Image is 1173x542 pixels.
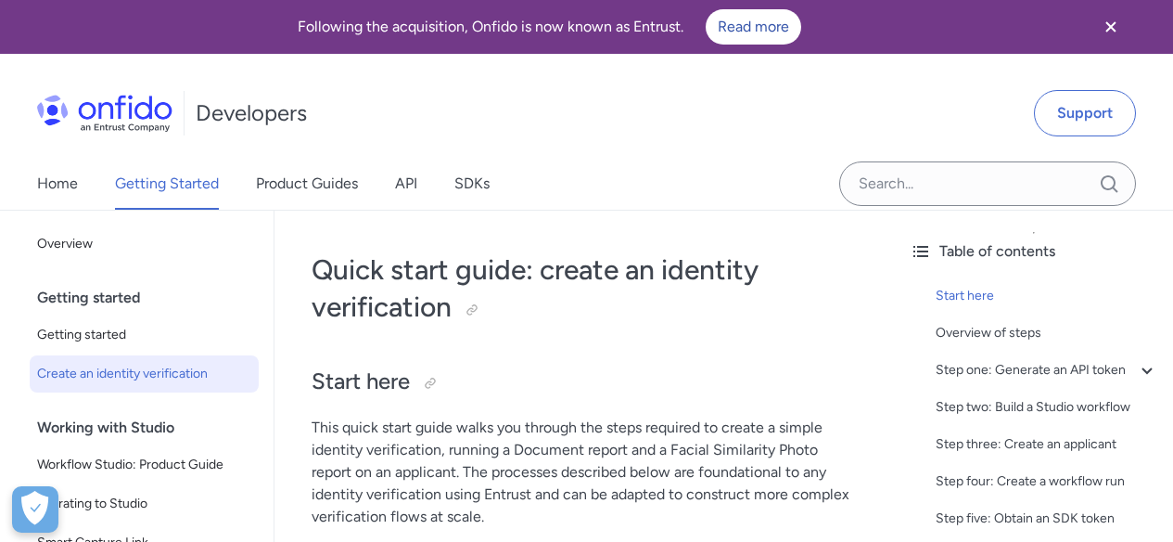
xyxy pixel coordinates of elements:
[256,158,358,210] a: Product Guides
[312,417,858,528] p: This quick start guide walks you through the steps required to create a simple identity verificat...
[936,396,1158,419] a: Step two: Build a Studio workflow
[37,233,251,255] span: Overview
[37,279,266,316] div: Getting started
[312,252,858,326] h1: Quick start guide: create an identity verification
[1100,16,1122,38] svg: Close banner
[37,324,251,346] span: Getting started
[30,446,259,484] a: Workflow Studio: Product Guide
[936,433,1158,456] a: Step three: Create an applicant
[37,409,266,446] div: Working with Studio
[37,363,251,385] span: Create an identity verification
[1034,90,1136,136] a: Support
[395,158,417,210] a: API
[839,161,1136,206] input: Onfido search input field
[936,359,1158,381] a: Step one: Generate an API token
[910,240,1158,263] div: Table of contents
[936,322,1158,344] a: Overview of steps
[22,9,1077,45] div: Following the acquisition, Onfido is now known as Entrust.
[12,486,58,533] div: Cookie Preferences
[936,471,1158,493] a: Step four: Create a workflow run
[37,493,251,515] span: Migrating to Studio
[936,508,1158,530] a: Step five: Obtain an SDK token
[115,158,219,210] a: Getting Started
[30,485,259,523] a: Migrating to Studio
[1077,4,1145,50] button: Close banner
[312,367,858,398] h2: Start here
[30,316,259,354] a: Getting started
[30,355,259,393] a: Create an identity verification
[37,454,251,476] span: Workflow Studio: Product Guide
[706,9,801,45] a: Read more
[37,95,172,132] img: Onfido Logo
[37,158,78,210] a: Home
[30,226,259,263] a: Overview
[12,486,58,533] button: Open Preferences
[936,285,1158,307] a: Start here
[196,98,307,128] h1: Developers
[454,158,490,210] a: SDKs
